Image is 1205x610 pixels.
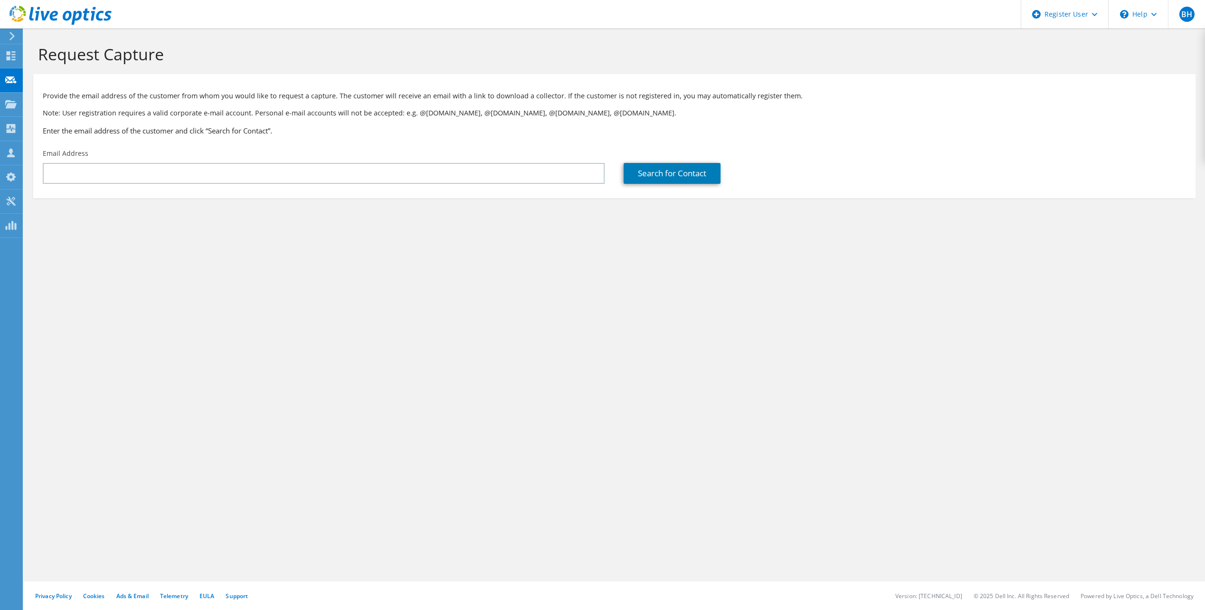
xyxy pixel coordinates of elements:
[83,592,105,600] a: Cookies
[43,108,1186,118] p: Note: User registration requires a valid corporate e-mail account. Personal e-mail accounts will ...
[38,44,1186,64] h1: Request Capture
[199,592,214,600] a: EULA
[1081,592,1194,600] li: Powered by Live Optics, a Dell Technology
[43,149,88,158] label: Email Address
[43,125,1186,136] h3: Enter the email address of the customer and click “Search for Contact”.
[116,592,149,600] a: Ads & Email
[1120,10,1129,19] svg: \n
[226,592,248,600] a: Support
[974,592,1069,600] li: © 2025 Dell Inc. All Rights Reserved
[43,91,1186,101] p: Provide the email address of the customer from whom you would like to request a capture. The cust...
[895,592,962,600] li: Version: [TECHNICAL_ID]
[35,592,72,600] a: Privacy Policy
[624,163,721,184] a: Search for Contact
[160,592,188,600] a: Telemetry
[1179,7,1195,22] span: BH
